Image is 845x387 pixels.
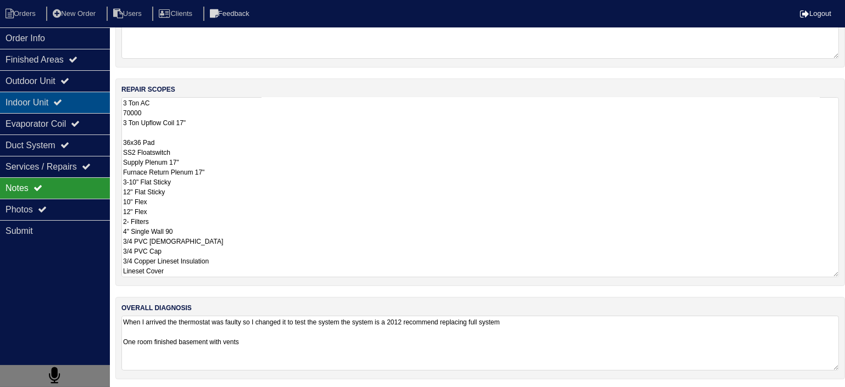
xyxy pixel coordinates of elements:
[152,9,201,18] a: Clients
[152,7,201,21] li: Clients
[107,9,151,18] a: Users
[121,303,192,313] label: overall diagnosis
[800,9,831,18] a: Logout
[121,4,839,59] textarea: Tested system Changed thermostat
[121,85,175,94] label: repair scopes
[121,316,839,371] textarea: When I arrived the thermostat was faulty so I changed it to test the system the system is a 2012 ...
[121,97,839,277] textarea: 3 Ton AC 70000 3 Ton Upflow Coil 17" 36x36 Pad SS2 Floatswitch Supply Plenum 17" Furnace Return P...
[46,9,104,18] a: New Order
[107,7,151,21] li: Users
[203,7,258,21] li: Feedback
[46,7,104,21] li: New Order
